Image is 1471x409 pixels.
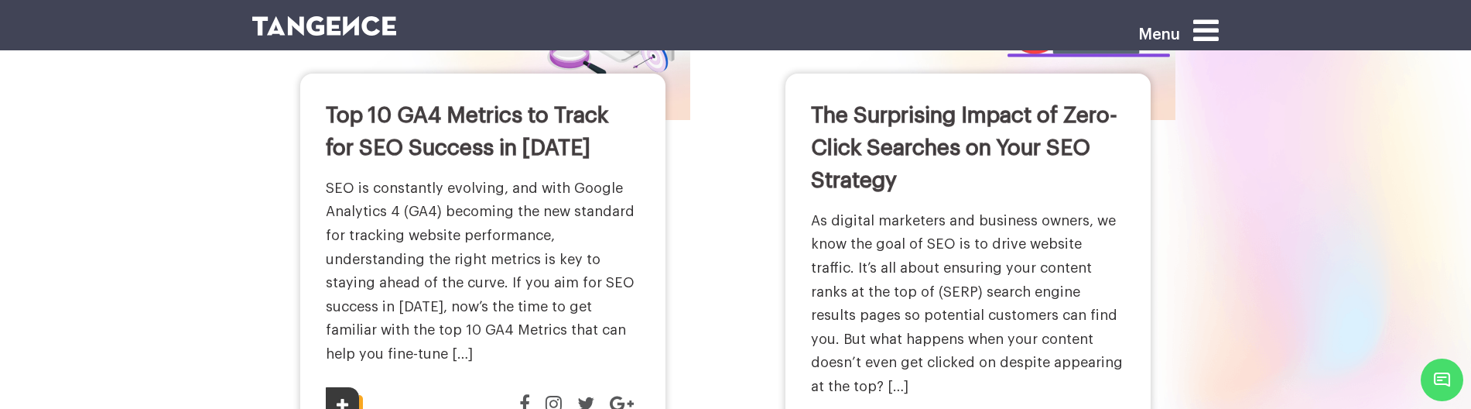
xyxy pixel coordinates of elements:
a: As digital marketers and business owners, we know the goal of SEO is to drive website traffic. It... [811,214,1123,394]
a: Top 10 GA4 Metrics to Track for SEO Success in [DATE] [326,105,608,159]
a: SEO is constantly evolving, and with Google Analytics 4 (GA4) becoming the new standard for track... [326,181,635,361]
span: Chat Widget [1421,359,1463,401]
img: logo SVG [252,16,397,36]
a: The Surprising Impact of Zero-Click Searches on Your SEO Strategy [811,105,1117,191]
